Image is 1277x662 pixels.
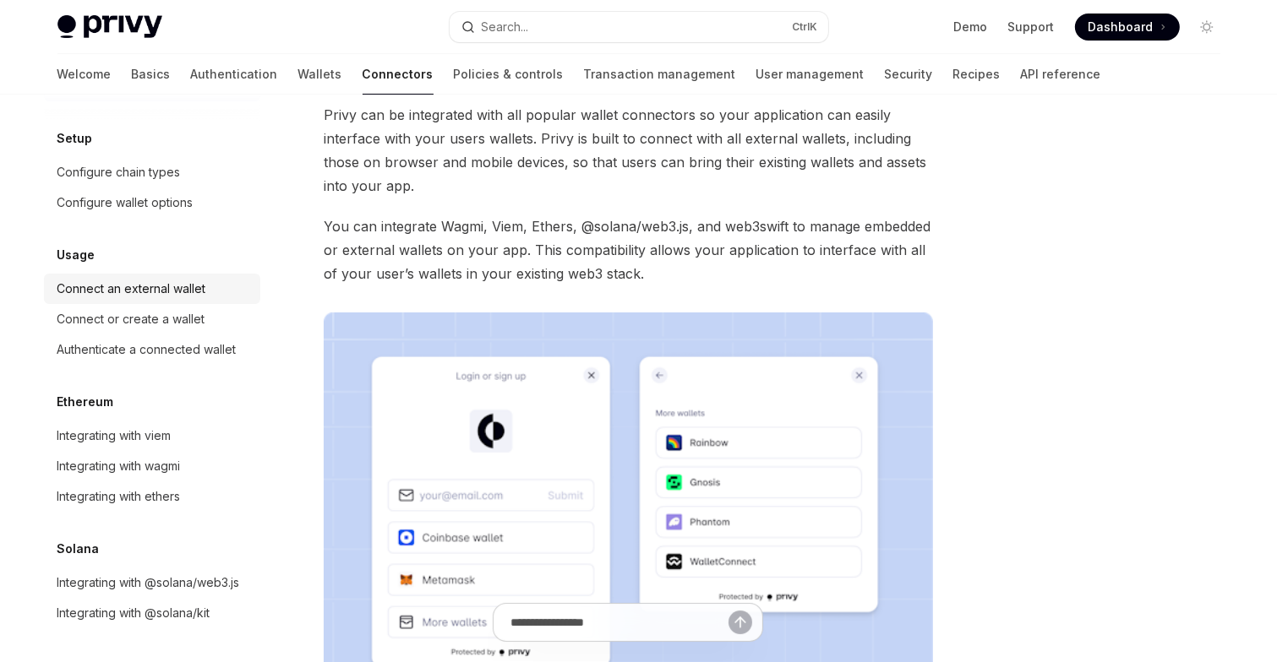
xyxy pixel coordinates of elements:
[1089,19,1154,35] span: Dashboard
[57,309,205,329] div: Connect or create a wallet
[324,103,933,198] span: Privy can be integrated with all popular wallet connectors so your application can easily interfa...
[57,339,237,360] div: Authenticate a connected wallet
[57,392,114,412] h5: Ethereum
[885,54,933,95] a: Security
[44,598,260,628] a: Integrating with @solana/kit
[756,54,865,95] a: User management
[57,426,172,446] div: Integrating with viem
[44,451,260,481] a: Integrating with wagmi
[953,54,1001,95] a: Recipes
[44,274,260,304] a: Connect an external wallet
[363,54,434,95] a: Connectors
[57,162,181,182] div: Configure chain types
[729,610,752,634] button: Send message
[44,481,260,512] a: Integrating with ethers
[1021,54,1101,95] a: API reference
[57,279,206,299] div: Connect an external wallet
[44,567,260,598] a: Integrating with @solana/web3.js
[324,214,933,285] span: You can integrate Wagmi, Viem, Ethers, @solana/web3.js, and web3swift to manage embedded or exter...
[191,54,278,95] a: Authentication
[57,572,240,593] div: Integrating with @solana/web3.js
[57,128,93,149] h5: Setup
[57,539,100,559] h5: Solana
[57,603,210,623] div: Integrating with @solana/kit
[793,20,818,34] span: Ctrl K
[482,17,529,37] div: Search...
[57,245,96,265] h5: Usage
[44,187,260,218] a: Configure wallet options
[44,157,260,187] a: Configure chain types
[132,54,171,95] a: Basics
[1075,14,1180,41] a: Dashboard
[57,15,162,39] img: light logo
[584,54,736,95] a: Transaction management
[57,54,112,95] a: Welcome
[44,304,260,334] a: Connect or create a wallet
[298,54,342,95] a: Wallets
[510,604,729,641] input: Ask a question...
[57,486,181,507] div: Integrating with ethers
[1008,19,1055,35] a: Support
[454,54,564,95] a: Policies & controls
[450,12,828,42] button: Open search
[1193,14,1220,41] button: Toggle dark mode
[44,334,260,365] a: Authenticate a connected wallet
[57,193,194,213] div: Configure wallet options
[44,421,260,451] a: Integrating with viem
[57,456,181,476] div: Integrating with wagmi
[954,19,988,35] a: Demo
